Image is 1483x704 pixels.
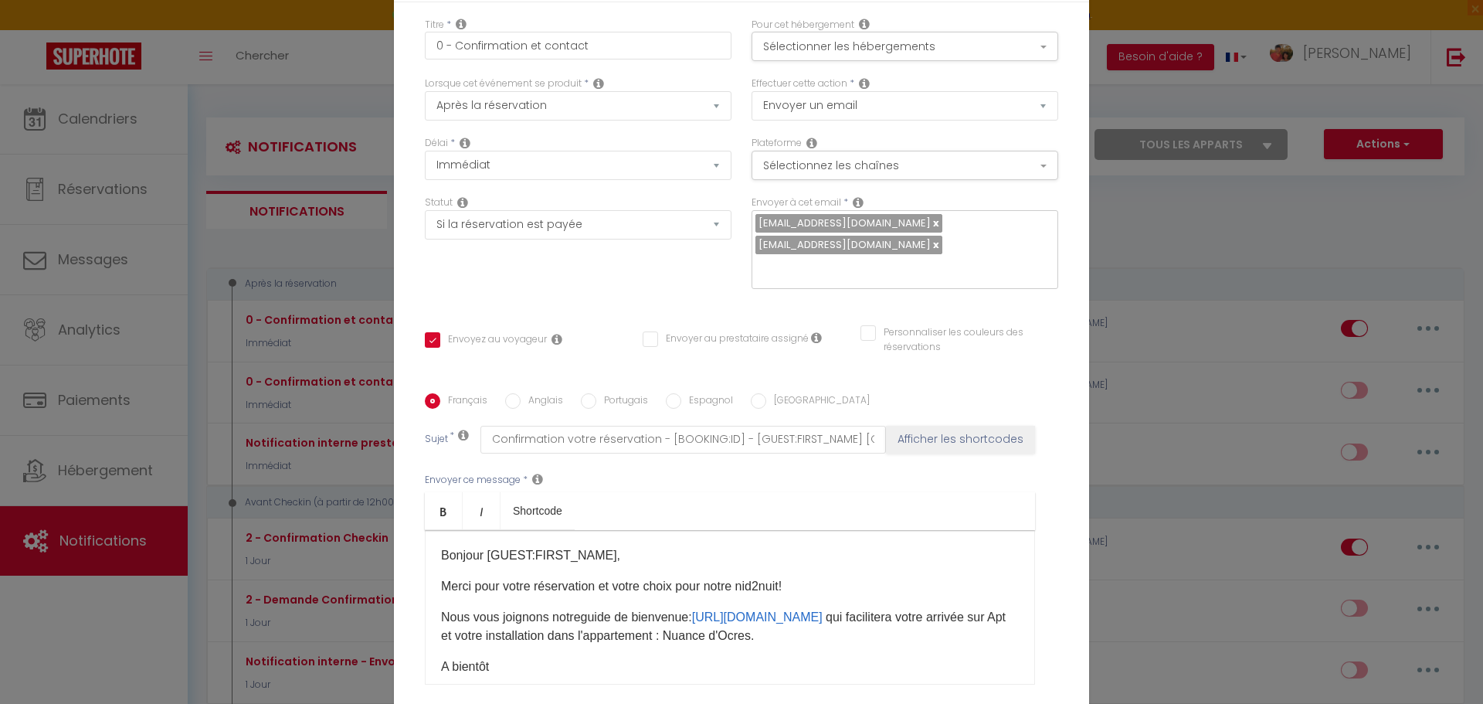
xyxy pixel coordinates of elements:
a: Italic [463,492,501,529]
label: Délai [425,136,448,151]
label: Pour cet hébergement [752,18,854,32]
i: Title [456,18,467,30]
a: Shortcode [501,492,575,529]
p: Merci pour votre réservation et votre choix pour notre nid2nuit! [441,577,1019,596]
label: Effectuer cette action [752,77,847,91]
i: Envoyer au prestataire si il est assigné [811,332,822,344]
label: Portugais [596,393,648,410]
button: Ouvrir le widget de chat LiveChat [12,6,59,53]
p: A bientôt [441,658,1019,676]
i: Subject [458,429,469,441]
i: Envoyer au voyageur [551,333,562,345]
i: Message [532,473,543,485]
label: Anglais [521,393,563,410]
label: [GEOGRAPHIC_DATA] [766,393,870,410]
i: Action Channel [806,137,817,149]
label: Envoyer à cet email [752,196,841,210]
i: Booking status [457,196,468,209]
p: Nous vous joignons notre ​: ​​​​​​ qui facilitera votre arrivée sur Apt et votre installation dan... [441,608,1019,645]
a: Bold [425,492,463,529]
label: Français [440,393,487,410]
button: Sélectionnez les chaînes [752,151,1058,180]
label: Lorsque cet événement se produit [425,77,582,91]
label: Plateforme [752,136,802,151]
p: Bonjour [GUEST:FIRST_NAME], [441,546,1019,565]
i: Action Time [460,137,470,149]
label: Sujet [425,432,448,448]
label: Envoyer ce message [425,473,521,488]
button: Afficher les shortcodes [886,426,1035,454]
span: [EMAIL_ADDRESS][DOMAIN_NAME] [758,237,931,252]
iframe: Chat [1417,634,1471,692]
span: guide de bienvenue [581,610,689,624]
label: Titre [425,18,444,32]
label: Espagnol [681,393,733,410]
span: [EMAIL_ADDRESS][DOMAIN_NAME] [758,216,931,230]
i: This Rental [859,18,870,30]
i: Event Occur [593,77,604,90]
label: Statut [425,196,453,210]
button: Sélectionner les hébergements [752,32,1058,61]
a: [URL][DOMAIN_NAME] [692,610,823,624]
i: Action Type [859,77,870,90]
i: Recipient [853,196,864,209]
